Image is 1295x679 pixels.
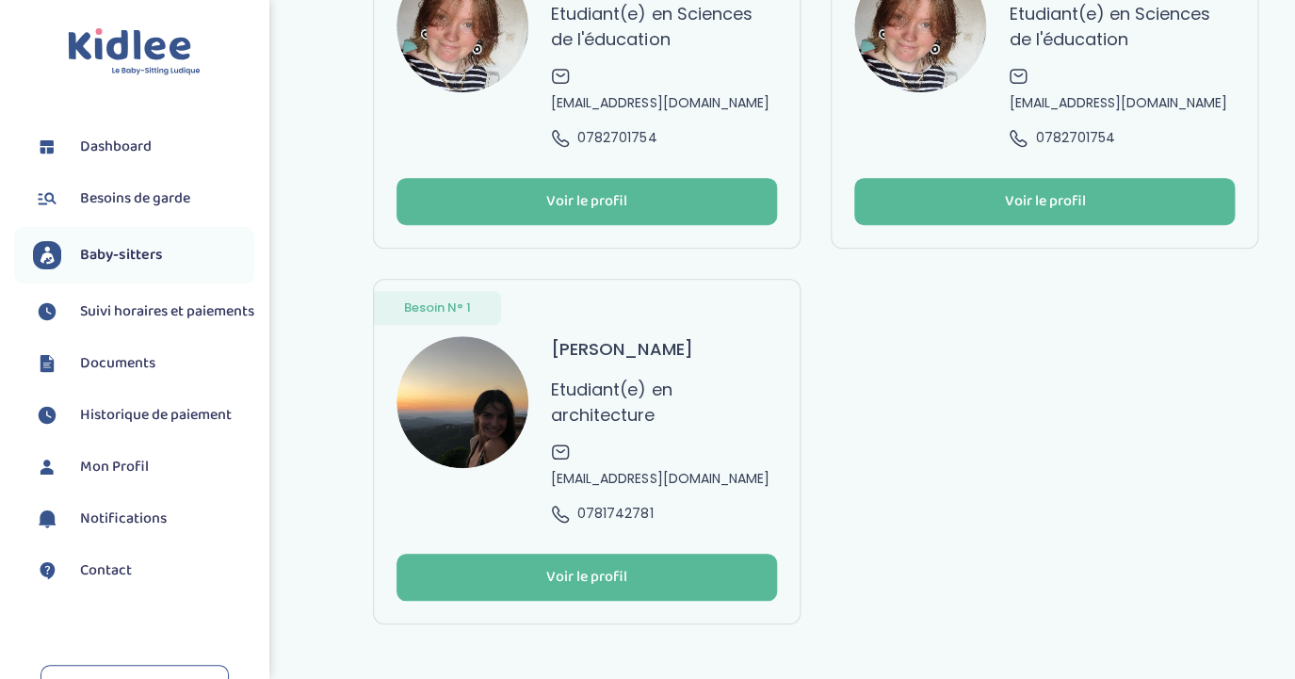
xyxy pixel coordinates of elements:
[33,557,254,585] a: Contact
[80,352,155,375] span: Documents
[33,505,254,533] a: Notifications
[33,453,61,481] img: profil.svg
[33,349,254,378] a: Documents
[1009,93,1226,113] span: [EMAIL_ADDRESS][DOMAIN_NAME]
[80,300,254,323] span: Suivi horaires et paiements
[33,133,254,161] a: Dashboard
[33,453,254,481] a: Mon Profil
[80,244,163,267] span: Baby-sitters
[33,185,61,213] img: besoin.svg
[546,191,627,213] div: Voir le profil
[33,185,254,213] a: Besoins de garde
[551,336,692,362] h3: [PERSON_NAME]
[33,401,61,429] img: suivihoraire.svg
[80,456,149,478] span: Mon Profil
[373,279,801,624] a: Besoin N° 1 avatar [PERSON_NAME] Etudiant(e) en architecture [EMAIL_ADDRESS][DOMAIN_NAME] 0781742...
[33,241,61,269] img: babysitters.svg
[1004,191,1085,213] div: Voir le profil
[397,178,777,225] button: Voir le profil
[577,128,656,148] span: 0782701754
[33,349,61,378] img: documents.svg
[80,404,232,427] span: Historique de paiement
[404,299,471,317] span: Besoin N° 1
[577,504,653,524] span: 0781742781
[33,298,61,326] img: suivihoraire.svg
[397,554,777,601] button: Voir le profil
[551,377,777,428] p: Etudiant(e) en architecture
[397,336,528,468] img: avatar
[80,559,132,582] span: Contact
[80,508,167,530] span: Notifications
[33,298,254,326] a: Suivi horaires et paiements
[33,401,254,429] a: Historique de paiement
[33,557,61,585] img: contact.svg
[1035,128,1114,148] span: 0782701754
[546,567,627,589] div: Voir le profil
[551,1,777,52] p: Etudiant(e) en Sciences de l'éducation
[33,133,61,161] img: dashboard.svg
[33,241,254,269] a: Baby-sitters
[1009,1,1235,52] p: Etudiant(e) en Sciences de l'éducation
[551,93,769,113] span: [EMAIL_ADDRESS][DOMAIN_NAME]
[854,178,1235,225] button: Voir le profil
[80,187,190,210] span: Besoins de garde
[33,505,61,533] img: notification.svg
[68,28,201,76] img: logo.svg
[80,136,152,158] span: Dashboard
[551,469,769,489] span: [EMAIL_ADDRESS][DOMAIN_NAME]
